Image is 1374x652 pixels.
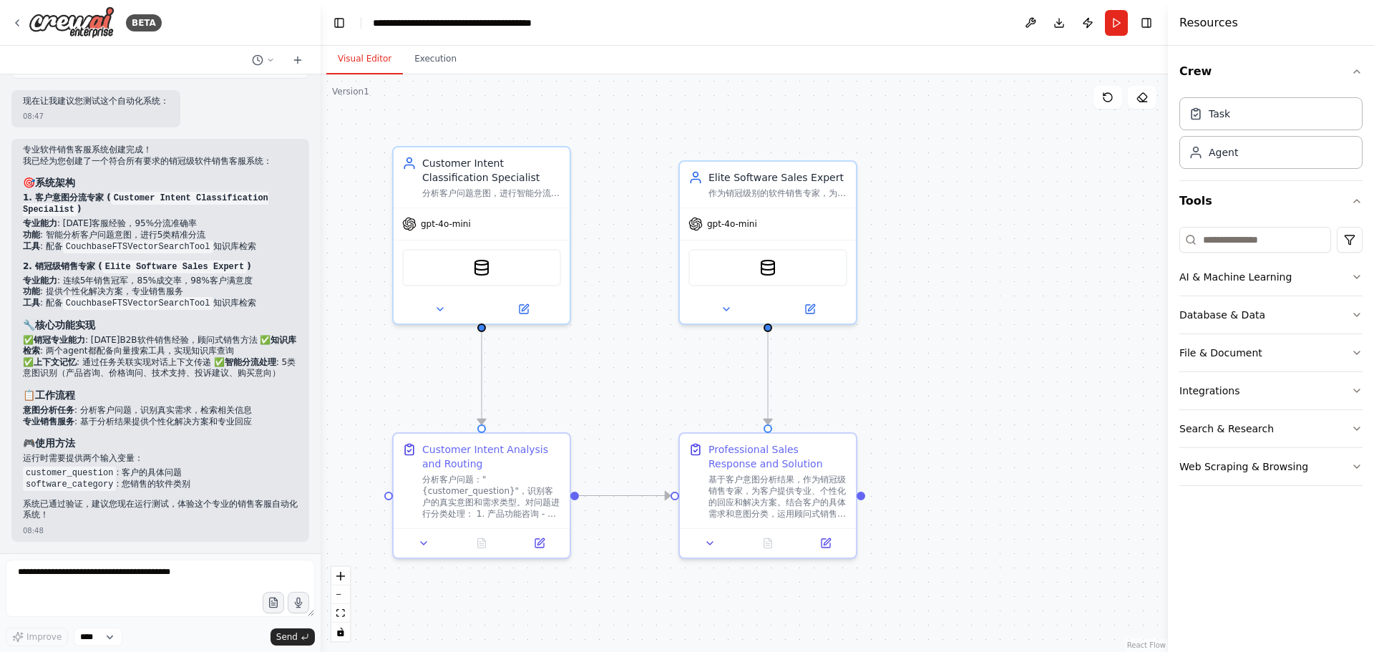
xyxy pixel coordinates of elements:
[276,631,298,643] span: Send
[1179,181,1363,221] button: Tools
[23,230,40,240] strong: 功能
[1179,372,1363,409] button: Integrations
[35,319,95,331] strong: 核心功能实现
[29,6,114,39] img: Logo
[331,567,350,585] button: zoom in
[23,318,298,332] h3: 🔧
[452,535,512,552] button: No output available
[1179,308,1265,322] div: Database & Data
[23,335,298,379] p: ✅ : [DATE]B2B软件销售经验，顾问式销售方法 ✅ : 两个agent都配备向量搜索工具，实现知识库查询 ✅ : 通过任务关联实现对话上下文传递 ✅ : 5类意图识别（产品咨询、价格询问...
[23,192,268,216] code: Customer Intent Classification Specialist
[392,432,571,559] div: Customer Intent Analysis and Routing分析客户问题："{customer_question}"，识别客户的真实意图和需求类型。对问题进行分类处理： 1. 产品功...
[23,286,40,296] strong: 功能
[403,44,468,74] button: Execution
[23,499,298,521] p: 系统已通过验证，建议您现在运行测试，体验这个专业的销售客服自动化系统！
[23,405,298,417] li: : 分析客户问题，识别真实需求，检索相关信息
[23,298,298,309] li: : 配备 知识库检索
[23,241,40,251] strong: 工具
[421,218,471,230] span: gpt-4o-mini
[761,332,775,424] g: Edge from 85879510-8954-4ad4-a3f7-32d59bf6bb8d to 0dcc5674-4ed4-4a73-ba44-87ffbba3966a
[515,535,564,552] button: Open in side panel
[23,286,298,298] li: : 提供个性化解决方案，专业销售服务
[331,604,350,623] button: fit view
[23,175,298,190] h3: 🎯
[422,188,561,199] div: 分析客户问题意图，进行智能分流处理。识别客户需求类型（产品咨询、技术支持、价格询问、投诉建议等），并为后续处理提供准确的意图分类和上下文信息。确保客户问题得到精准定向处理。
[678,432,857,559] div: Professional Sales Response and Solution基于客户意图分析结果，作为销冠级销售专家，为客户提供专业、个性化的回应和解决方案。结合客户的具体需求和意图分类，运...
[23,298,40,308] strong: 工具
[23,156,298,167] p: 我已经为您创建了一个符合所有要求的销冠级软件销售客服系统：
[1179,384,1239,398] div: Integrations
[23,405,74,415] strong: 意图分析任务
[63,297,213,310] code: CouchbaseFTSVectorSearchTool
[225,357,276,367] strong: 智能分流处理
[1127,641,1166,649] a: React Flow attribution
[23,111,44,122] div: 08:47
[473,259,490,276] img: CouchbaseFTSVectorSearchTool
[35,177,75,188] strong: 系统架构
[23,478,116,491] code: software_category
[1179,422,1274,436] div: Search & Research
[1179,459,1308,474] div: Web Scraping & Browsing
[708,474,847,520] div: 基于客户意图分析结果，作为销冠级销售专家，为客户提供专业、个性化的回应和解决方案。结合客户的具体需求和意图分类，运用顾问式销售方法： 1. 针对产品咨询 - 详细介绍{software_cate...
[1179,258,1363,296] button: AI & Machine Learning
[23,218,298,230] li: : [DATE]客服经验，95%分流准确率
[23,417,74,427] strong: 专业销售服务
[23,241,298,253] li: : 配备 知识库检索
[23,261,251,271] strong: 2. 销冠级销售专家 ( )
[707,218,757,230] span: gpt-4o-mini
[1179,221,1363,497] div: Tools
[708,188,847,199] div: 作为销冠级别的软件销售专家，为客户提供专业的{software_category}软件咨询服务。运用销售冠军的沟通技巧和产品知识，准确理解客户需求，提供个性化解决方案，处理价格谈判，并推动成交。...
[483,301,564,318] button: Open in side panel
[23,145,298,156] h2: 专业软件销售客服系统创建完成！
[23,453,298,464] p: 运行时需要提供两个输入变量：
[23,479,298,490] li: : 您销售的软件类别
[769,301,850,318] button: Open in side panel
[23,388,298,402] h3: 📋
[1209,145,1238,160] div: Agent
[286,52,309,69] button: Start a new chat
[23,193,268,214] strong: 1. 客户意图分流专家 ( )
[1179,92,1363,180] div: Crew
[102,261,247,273] code: Elite Software Sales Expert
[678,160,857,325] div: Elite Software Sales Expert作为销冠级别的软件销售专家，为客户提供专业的{software_category}软件咨询服务。运用销售冠军的沟通技巧和产品知识，准确理解客...
[1209,107,1230,121] div: Task
[246,52,281,69] button: Switch to previous chat
[373,16,534,30] nav: breadcrumb
[23,417,298,428] li: : 基于分析结果提供个性化解决方案和专业回应
[1179,346,1262,360] div: File & Document
[1179,270,1292,284] div: AI & Machine Learning
[326,44,403,74] button: Visual Editor
[23,436,298,450] h3: 🎮
[23,525,44,536] div: 08:48
[422,474,561,520] div: 分析客户问题："{customer_question}"，识别客户的真实意图和需求类型。对问题进行分类处理： 1. 产品功能咨询 - 客户想了解软件功能特性 2. 价格和方案询问 - 客户关心价...
[332,86,369,97] div: Version 1
[474,332,489,424] g: Edge from 70561a3f-cb93-42e3-a055-14cd16572fc0 to 2c7c3992-11d9-4d51-889a-4ac2d9fce996
[23,467,298,479] li: : 客户的具体问题
[126,14,162,31] div: BETA
[1179,14,1238,31] h4: Resources
[708,442,847,471] div: Professional Sales Response and Solution
[422,442,561,471] div: Customer Intent Analysis and Routing
[271,628,315,646] button: Send
[422,156,561,185] div: Customer Intent Classification Specialist
[1136,13,1156,33] button: Hide right sidebar
[34,357,77,367] strong: 上下文记忆
[1179,296,1363,334] button: Database & Data
[23,276,298,287] li: : 连续5年销售冠军，85%成交率，98%客户满意度
[23,218,57,228] strong: 专业能力
[6,628,68,646] button: Improve
[35,389,75,401] strong: 工作流程
[23,96,169,107] p: 现在让我建议您测试这个自动化系统：
[329,13,349,33] button: Hide left sidebar
[1179,410,1363,447] button: Search & Research
[288,592,309,613] button: Click to speak your automation idea
[331,567,350,641] div: React Flow controls
[738,535,799,552] button: No output available
[1179,334,1363,371] button: File & Document
[23,467,116,480] code: customer_question
[392,146,571,325] div: Customer Intent Classification Specialist分析客户问题意图，进行智能分流处理。识别客户需求类型（产品咨询、技术支持、价格询问、投诉建议等），并为后续处理提...
[1179,52,1363,92] button: Crew
[35,437,75,449] strong: 使用方法
[801,535,850,552] button: Open in side panel
[579,489,671,503] g: Edge from 2c7c3992-11d9-4d51-889a-4ac2d9fce996 to 0dcc5674-4ed4-4a73-ba44-87ffbba3966a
